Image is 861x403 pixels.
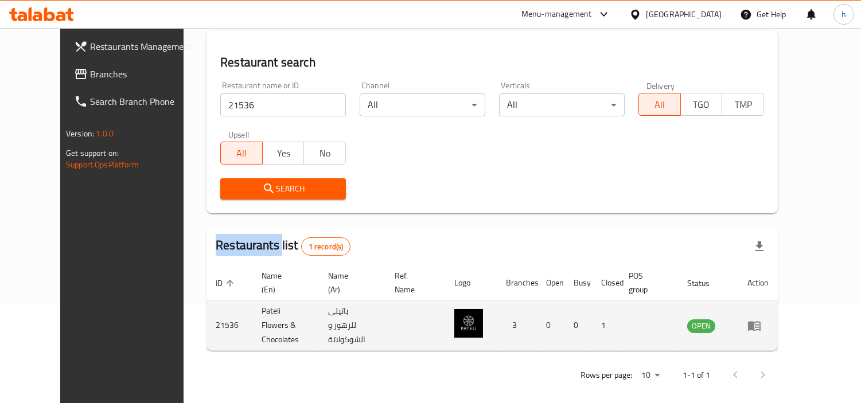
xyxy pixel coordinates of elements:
div: All [360,93,485,116]
span: h [841,8,846,21]
div: Menu [747,319,769,332]
button: Search [220,178,346,199]
button: All [638,93,681,116]
span: TGO [685,96,718,113]
td: 0 [564,300,592,351]
span: OPEN [687,319,715,332]
h2: Restaurant search [220,54,764,71]
a: Search Branch Phone [65,88,204,115]
label: Upsell [228,130,250,138]
td: 21536 [207,300,252,351]
th: Logo [445,265,497,300]
span: No [309,145,341,162]
span: Name (Ar) [328,269,371,296]
span: Yes [267,145,300,162]
span: Search Branch Phone [90,95,195,108]
span: 1.0.0 [96,126,114,141]
a: Branches [65,60,204,88]
span: Version: [66,126,94,141]
th: Open [537,265,564,300]
span: Name (En) [262,269,305,296]
div: Menu-management [521,7,592,21]
input: Search for restaurant name or ID.. [220,93,346,116]
span: Get support on: [66,146,119,161]
button: All [220,142,263,165]
img: Pateli Flowers & Chocolates [454,309,483,338]
td: باتيلى للزهور و الشوكولاتة [319,300,385,351]
span: Restaurants Management [90,40,195,53]
span: Ref. Name [395,269,431,296]
div: [GEOGRAPHIC_DATA] [646,8,722,21]
td: 0 [537,300,564,351]
th: Branches [497,265,537,300]
span: 1 record(s) [302,241,350,252]
div: All [499,93,625,116]
td: Pateli Flowers & Chocolates [252,300,319,351]
td: 1 [592,300,620,351]
div: Total records count [301,237,351,256]
button: TGO [680,93,723,116]
p: Rows per page: [581,368,632,382]
th: Closed [592,265,620,300]
a: Restaurants Management [65,33,204,60]
span: Branches [90,67,195,81]
td: 3 [497,300,537,351]
label: Delivery [646,81,675,89]
p: 1-1 of 1 [683,368,710,382]
div: Export file [746,233,773,260]
th: Busy [564,265,592,300]
span: POS group [629,269,664,296]
span: All [225,145,258,162]
th: Action [738,265,778,300]
button: Yes [262,142,305,165]
span: ID [216,276,237,290]
button: TMP [722,93,764,116]
button: No [303,142,346,165]
table: enhanced table [207,265,778,351]
span: Status [687,276,724,290]
span: Search [229,182,337,196]
h2: Restaurants list [216,237,350,256]
span: TMP [727,96,759,113]
a: Support.OpsPlatform [66,157,139,172]
span: All [644,96,676,113]
div: Rows per page: [637,367,664,384]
